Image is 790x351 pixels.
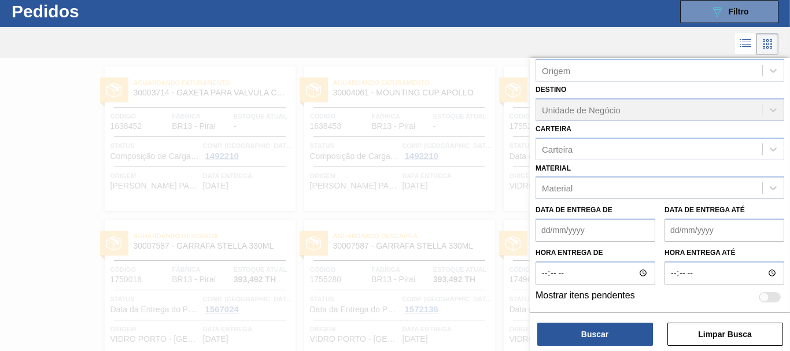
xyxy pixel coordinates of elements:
[665,206,745,214] label: Data de Entrega até
[729,7,749,16] span: Filtro
[542,65,570,75] div: Origem
[542,144,573,154] div: Carteira
[756,33,778,55] div: Visão em Cards
[536,219,655,242] input: dd/mm/yyyy
[665,245,784,261] label: Hora entrega até
[12,5,173,18] h1: Pedidos
[536,86,566,94] label: Destino
[542,183,573,193] div: Material
[536,245,655,261] label: Hora entrega de
[536,206,612,214] label: Data de Entrega de
[735,33,756,55] div: Visão em Lista
[536,125,571,133] label: Carteira
[536,164,571,172] label: Material
[665,219,784,242] input: dd/mm/yyyy
[536,290,635,304] label: Mostrar itens pendentes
